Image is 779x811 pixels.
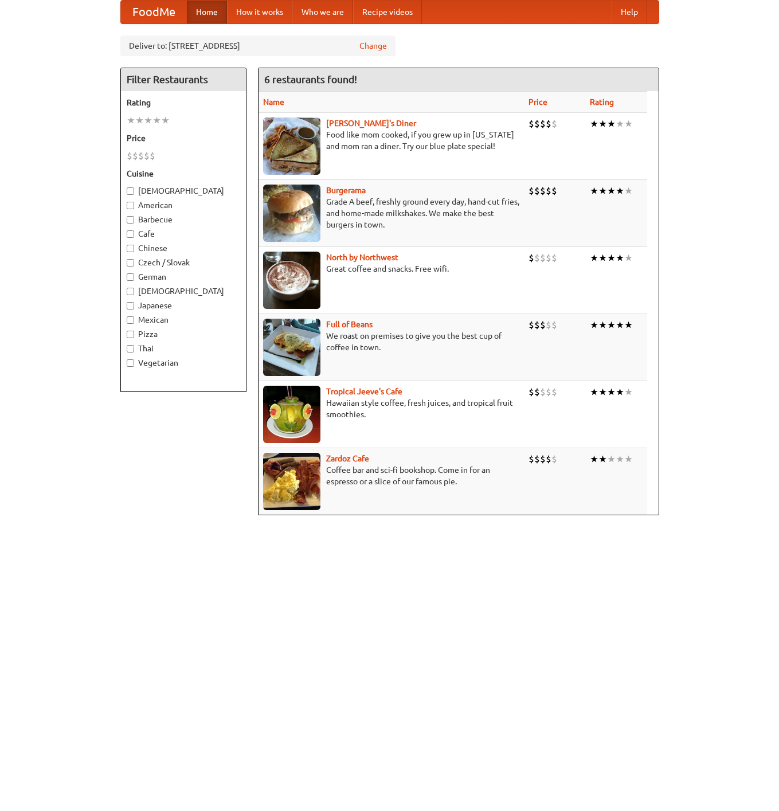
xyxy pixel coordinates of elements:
[263,129,519,152] p: Food like mom cooked, if you grew up in [US_STATE] and mom ran a diner. Try our blue plate special!
[540,252,546,264] li: $
[607,386,616,398] li: ★
[326,119,416,128] a: [PERSON_NAME]'s Diner
[616,319,624,331] li: ★
[127,168,240,179] h5: Cuisine
[590,97,614,107] a: Rating
[127,228,240,240] label: Cafe
[540,453,546,465] li: $
[127,150,132,162] li: $
[551,185,557,197] li: $
[529,386,534,398] li: $
[598,453,607,465] li: ★
[127,271,240,283] label: German
[598,252,607,264] li: ★
[127,285,240,297] label: [DEMOGRAPHIC_DATA]
[616,117,624,130] li: ★
[590,319,598,331] li: ★
[292,1,353,23] a: Who we are
[326,454,369,463] a: Zardoz Cafe
[127,242,240,254] label: Chinese
[263,196,519,230] p: Grade A beef, freshly ground every day, hand-cut fries, and home-made milkshakes. We make the bes...
[150,150,155,162] li: $
[187,1,227,23] a: Home
[534,117,540,130] li: $
[326,387,402,396] a: Tropical Jeeve's Cafe
[551,117,557,130] li: $
[263,117,320,175] img: sallys.jpg
[551,252,557,264] li: $
[590,185,598,197] li: ★
[359,40,387,52] a: Change
[546,117,551,130] li: $
[161,114,170,127] li: ★
[540,117,546,130] li: $
[624,252,633,264] li: ★
[607,252,616,264] li: ★
[263,453,320,510] img: zardoz.jpg
[612,1,647,23] a: Help
[534,252,540,264] li: $
[529,252,534,264] li: $
[540,386,546,398] li: $
[624,386,633,398] li: ★
[138,150,144,162] li: $
[590,453,598,465] li: ★
[590,252,598,264] li: ★
[540,185,546,197] li: $
[529,117,534,130] li: $
[546,252,551,264] li: $
[624,453,633,465] li: ★
[624,319,633,331] li: ★
[127,202,134,209] input: American
[127,316,134,324] input: Mexican
[326,186,366,195] a: Burgerama
[551,386,557,398] li: $
[616,386,624,398] li: ★
[551,319,557,331] li: $
[127,257,240,268] label: Czech / Slovak
[263,263,519,275] p: Great coffee and snacks. Free wifi.
[263,464,519,487] p: Coffee bar and sci-fi bookshop. Come in for an espresso or a slice of our famous pie.
[546,319,551,331] li: $
[127,314,240,326] label: Mexican
[624,185,633,197] li: ★
[127,214,240,225] label: Barbecue
[607,117,616,130] li: ★
[529,97,547,107] a: Price
[546,386,551,398] li: $
[127,132,240,144] h5: Price
[326,253,398,262] a: North by Northwest
[607,453,616,465] li: ★
[598,117,607,130] li: ★
[132,150,138,162] li: $
[144,114,152,127] li: ★
[127,216,134,224] input: Barbecue
[534,453,540,465] li: $
[127,114,135,127] li: ★
[127,199,240,211] label: American
[529,453,534,465] li: $
[546,185,551,197] li: $
[144,150,150,162] li: $
[540,319,546,331] li: $
[546,453,551,465] li: $
[326,320,373,329] a: Full of Beans
[121,1,187,23] a: FoodMe
[353,1,422,23] a: Recipe videos
[529,319,534,331] li: $
[534,319,540,331] li: $
[121,68,246,91] h4: Filter Restaurants
[127,357,240,369] label: Vegetarian
[598,185,607,197] li: ★
[263,397,519,420] p: Hawaiian style coffee, fresh juices, and tropical fruit smoothies.
[616,453,624,465] li: ★
[152,114,161,127] li: ★
[264,74,357,85] ng-pluralize: 6 restaurants found!
[127,97,240,108] h5: Rating
[127,259,134,267] input: Czech / Slovak
[598,319,607,331] li: ★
